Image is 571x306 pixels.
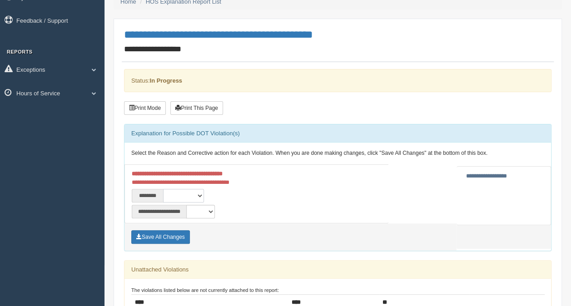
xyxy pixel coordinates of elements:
strong: In Progress [149,77,182,84]
div: Status: [124,69,551,92]
button: Print Mode [124,101,166,115]
button: Print This Page [170,101,223,115]
div: Unattached Violations [124,261,551,279]
div: Select the Reason and Corrective action for each Violation. When you are done making changes, cli... [124,143,551,164]
button: Save [131,230,190,244]
small: The violations listed below are not currently attached to this report: [131,287,279,293]
div: Explanation for Possible DOT Violation(s) [124,124,551,143]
